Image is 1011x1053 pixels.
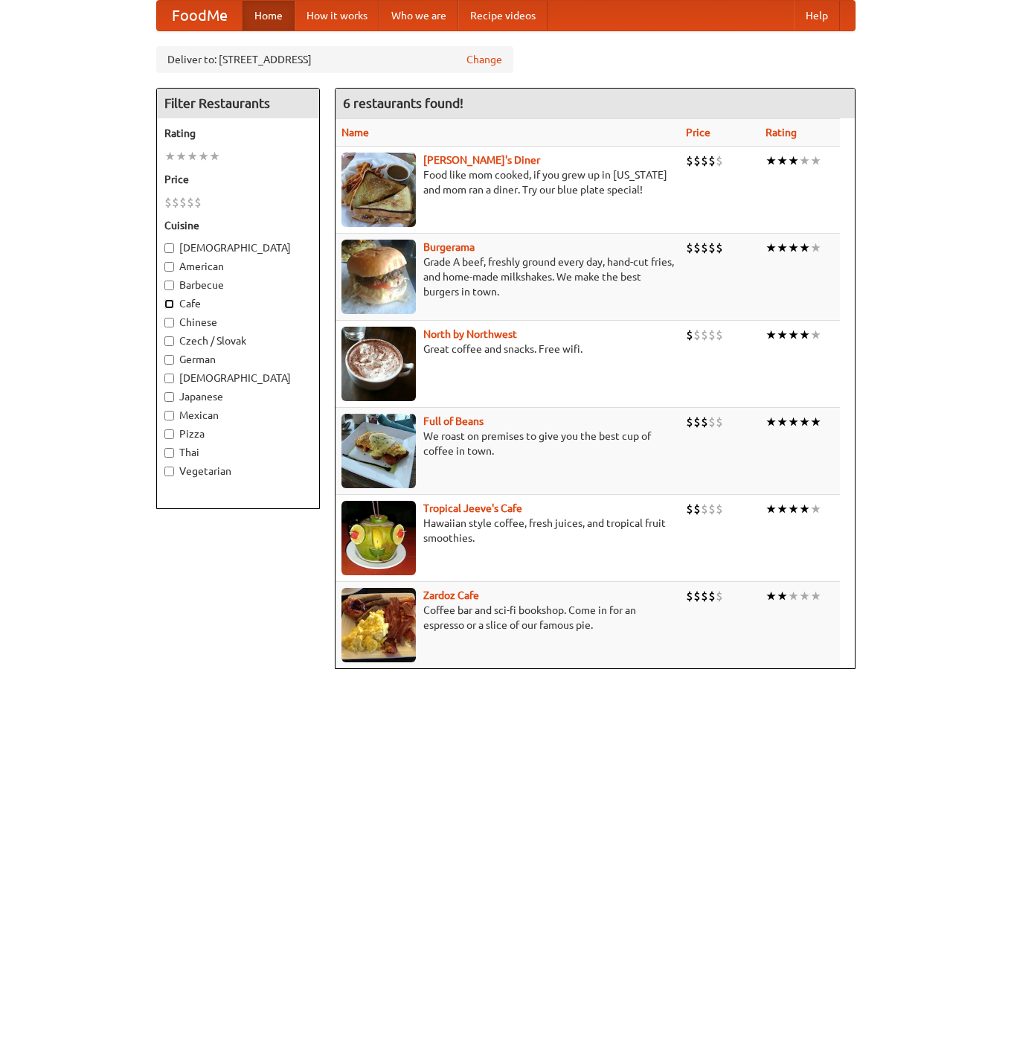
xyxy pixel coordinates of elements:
[164,392,174,402] input: Japanese
[194,194,202,211] li: $
[693,414,701,430] li: $
[810,153,821,169] li: ★
[708,414,716,430] li: $
[693,588,701,604] li: $
[686,414,693,430] li: $
[164,445,312,460] label: Thai
[458,1,548,31] a: Recipe videos
[164,315,312,330] label: Chinese
[686,501,693,517] li: $
[341,127,369,138] a: Name
[716,327,723,343] li: $
[209,148,220,164] li: ★
[341,588,416,662] img: zardoz.jpg
[341,603,674,633] p: Coffee bar and sci-fi bookshop. Come in for an espresso or a slice of our famous pie.
[693,327,701,343] li: $
[708,327,716,343] li: $
[164,448,174,458] input: Thai
[164,355,174,365] input: German
[341,414,416,488] img: beans.jpg
[701,588,708,604] li: $
[164,389,312,404] label: Japanese
[164,172,312,187] h5: Price
[788,327,799,343] li: ★
[341,501,416,575] img: jeeves.jpg
[810,501,821,517] li: ★
[164,374,174,383] input: [DEMOGRAPHIC_DATA]
[164,148,176,164] li: ★
[341,255,674,299] p: Grade A beef, freshly ground every day, hand-cut fries, and home-made milkshakes. We make the bes...
[164,333,312,348] label: Czech / Slovak
[686,240,693,256] li: $
[164,467,174,476] input: Vegetarian
[295,1,379,31] a: How it works
[157,89,319,118] h4: Filter Restaurants
[777,327,788,343] li: ★
[164,352,312,367] label: German
[766,127,797,138] a: Rating
[716,240,723,256] li: $
[693,501,701,517] li: $
[164,371,312,385] label: [DEMOGRAPHIC_DATA]
[810,240,821,256] li: ★
[164,408,312,423] label: Mexican
[686,588,693,604] li: $
[799,414,810,430] li: ★
[708,588,716,604] li: $
[777,588,788,604] li: ★
[423,241,475,253] b: Burgerama
[423,502,522,514] b: Tropical Jeeve's Cafe
[686,127,710,138] a: Price
[164,426,312,441] label: Pizza
[799,153,810,169] li: ★
[766,153,777,169] li: ★
[788,588,799,604] li: ★
[686,327,693,343] li: $
[341,167,674,197] p: Food like mom cooked, if you grew up in [US_STATE] and mom ran a diner. Try our blue plate special!
[810,414,821,430] li: ★
[693,240,701,256] li: $
[179,194,187,211] li: $
[341,516,674,545] p: Hawaiian style coffee, fresh juices, and tropical fruit smoothies.
[701,414,708,430] li: $
[788,240,799,256] li: ★
[164,299,174,309] input: Cafe
[766,501,777,517] li: ★
[701,240,708,256] li: $
[187,148,198,164] li: ★
[423,415,484,427] a: Full of Beans
[164,259,312,274] label: American
[777,153,788,169] li: ★
[164,126,312,141] h5: Rating
[164,318,174,327] input: Chinese
[788,501,799,517] li: ★
[810,588,821,604] li: ★
[423,328,517,340] a: North by Northwest
[341,342,674,356] p: Great coffee and snacks. Free wifi.
[164,429,174,439] input: Pizza
[716,153,723,169] li: $
[708,240,716,256] li: $
[341,327,416,401] img: north.jpg
[766,588,777,604] li: ★
[466,52,502,67] a: Change
[766,414,777,430] li: ★
[423,154,540,166] a: [PERSON_NAME]'s Diner
[716,414,723,430] li: $
[788,153,799,169] li: ★
[701,501,708,517] li: $
[164,240,312,255] label: [DEMOGRAPHIC_DATA]
[164,278,312,292] label: Barbecue
[794,1,840,31] a: Help
[341,429,674,458] p: We roast on premises to give you the best cup of coffee in town.
[423,589,479,601] a: Zardoz Cafe
[157,1,243,31] a: FoodMe
[187,194,194,211] li: $
[164,262,174,272] input: American
[156,46,513,73] div: Deliver to: [STREET_ADDRESS]
[799,588,810,604] li: ★
[799,501,810,517] li: ★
